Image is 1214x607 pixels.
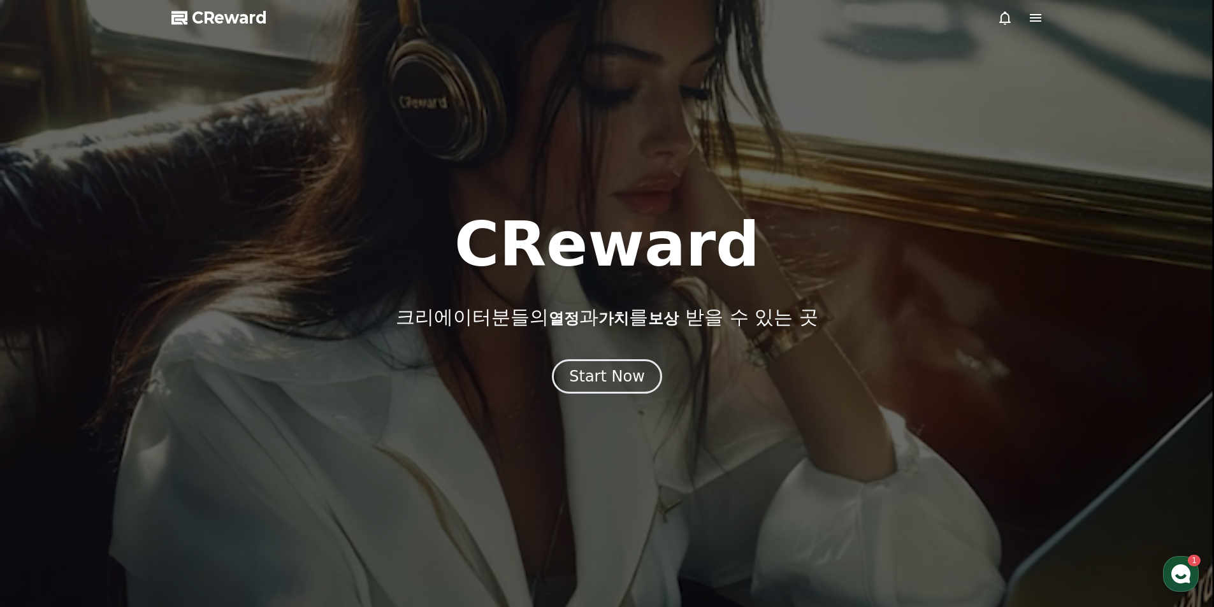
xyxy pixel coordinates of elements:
[171,8,267,28] a: CReward
[549,310,579,327] span: 열정
[454,214,760,275] h1: CReward
[396,306,818,329] p: 크리에이터분들의 과 를 받을 수 있는 곳
[192,8,267,28] span: CReward
[552,359,662,394] button: Start Now
[598,310,629,327] span: 가치
[552,372,662,384] a: Start Now
[648,310,679,327] span: 보상
[569,366,645,387] div: Start Now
